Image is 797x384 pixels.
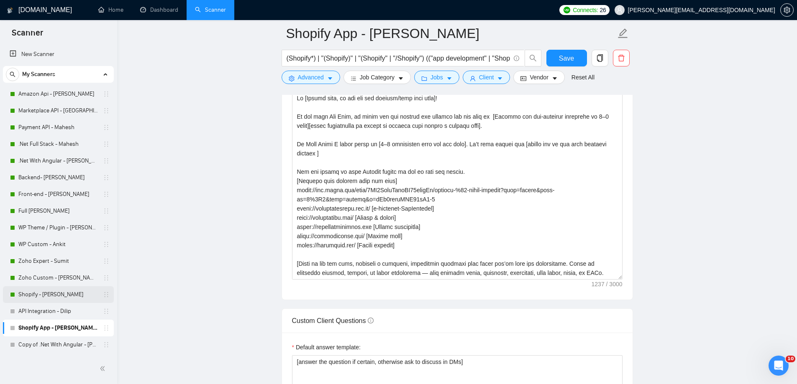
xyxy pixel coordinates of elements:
span: Custom Client Questions [292,317,374,324]
span: holder [103,141,110,147]
a: Shopify - [PERSON_NAME] [18,286,98,303]
span: holder [103,308,110,315]
span: holder [103,208,110,214]
span: Connects: [573,5,598,15]
label: Default answer template: [292,343,361,352]
a: WP Custom - Ankit [18,236,98,253]
button: folderJobscaret-down [414,71,459,84]
iframe: Intercom live chat [769,356,789,376]
span: info-circle [368,318,374,323]
button: copy [592,50,608,66]
span: Scanner [5,27,50,44]
a: Backend- [PERSON_NAME] [18,169,98,186]
span: user [617,7,623,13]
span: caret-down [327,75,333,81]
span: 26 [600,5,606,15]
a: Full [PERSON_NAME] [18,203,98,219]
span: holder [103,91,110,97]
a: Reset All [571,73,595,82]
li: My Scanners [3,66,114,353]
span: holder [103,124,110,131]
span: holder [103,191,110,198]
span: Client [479,73,494,82]
a: Front-end - [PERSON_NAME] [18,186,98,203]
span: caret-down [446,75,452,81]
a: .Net With Angular - [PERSON_NAME] [18,153,98,169]
a: searchScanner [195,6,226,13]
span: holder [103,158,110,164]
span: Save [559,53,574,64]
span: folder [421,75,427,81]
a: WP Theme / Plugin - [PERSON_NAME] [18,219,98,236]
span: holder [103,107,110,114]
a: Payment API - Mahesh [18,119,98,136]
a: Zoho Custom - [PERSON_NAME] [18,270,98,286]
span: holder [103,291,110,298]
span: setting [289,75,295,81]
span: holder [103,174,110,181]
span: caret-down [398,75,404,81]
textarea: Cover letter template: [292,92,623,280]
li: New Scanner [3,46,114,63]
span: holder [103,341,110,348]
button: settingAdvancedcaret-down [282,71,340,84]
a: Zoho Expert - Sumit [18,253,98,270]
button: setting [780,3,794,17]
button: Save [546,50,587,66]
span: double-left [100,364,108,373]
span: idcard [520,75,526,81]
span: delete [613,54,629,62]
img: logo [7,4,13,17]
button: barsJob Categorycaret-down [343,71,411,84]
button: search [525,50,541,66]
a: .Net Full Stack - Mahesh [18,136,98,153]
button: idcardVendorcaret-down [513,71,564,84]
a: Marketplace API - [GEOGRAPHIC_DATA] [18,102,98,119]
span: user [470,75,476,81]
span: holder [103,241,110,248]
input: Search Freelance Jobs... [287,53,510,64]
a: Shopify App - [PERSON_NAME] [18,320,98,336]
span: caret-down [497,75,503,81]
span: holder [103,224,110,231]
a: Amazon Api - [PERSON_NAME] [18,86,98,102]
span: Jobs [431,73,443,82]
input: Scanner name... [286,23,616,44]
a: New Scanner [10,46,107,63]
a: homeHome [98,6,123,13]
span: search [6,71,19,77]
span: Job Category [360,73,395,82]
span: holder [103,258,110,264]
span: copy [592,54,608,62]
button: delete [613,50,630,66]
span: holder [103,275,110,281]
a: Copy of .Net With Angular - [PERSON_NAME] [18,336,98,353]
button: userClientcaret-down [463,71,510,84]
span: 10 [786,356,795,362]
a: dashboardDashboard [140,6,178,13]
button: search [6,68,19,81]
a: setting [780,7,794,13]
span: My Scanners [22,66,55,83]
a: API Integration - Dilip [18,303,98,320]
span: search [525,54,541,62]
span: setting [781,7,793,13]
span: info-circle [514,56,519,61]
img: upwork-logo.png [564,7,570,13]
span: holder [103,325,110,331]
span: bars [351,75,356,81]
span: Vendor [530,73,548,82]
span: Advanced [298,73,324,82]
span: edit [618,28,628,39]
span: caret-down [552,75,558,81]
